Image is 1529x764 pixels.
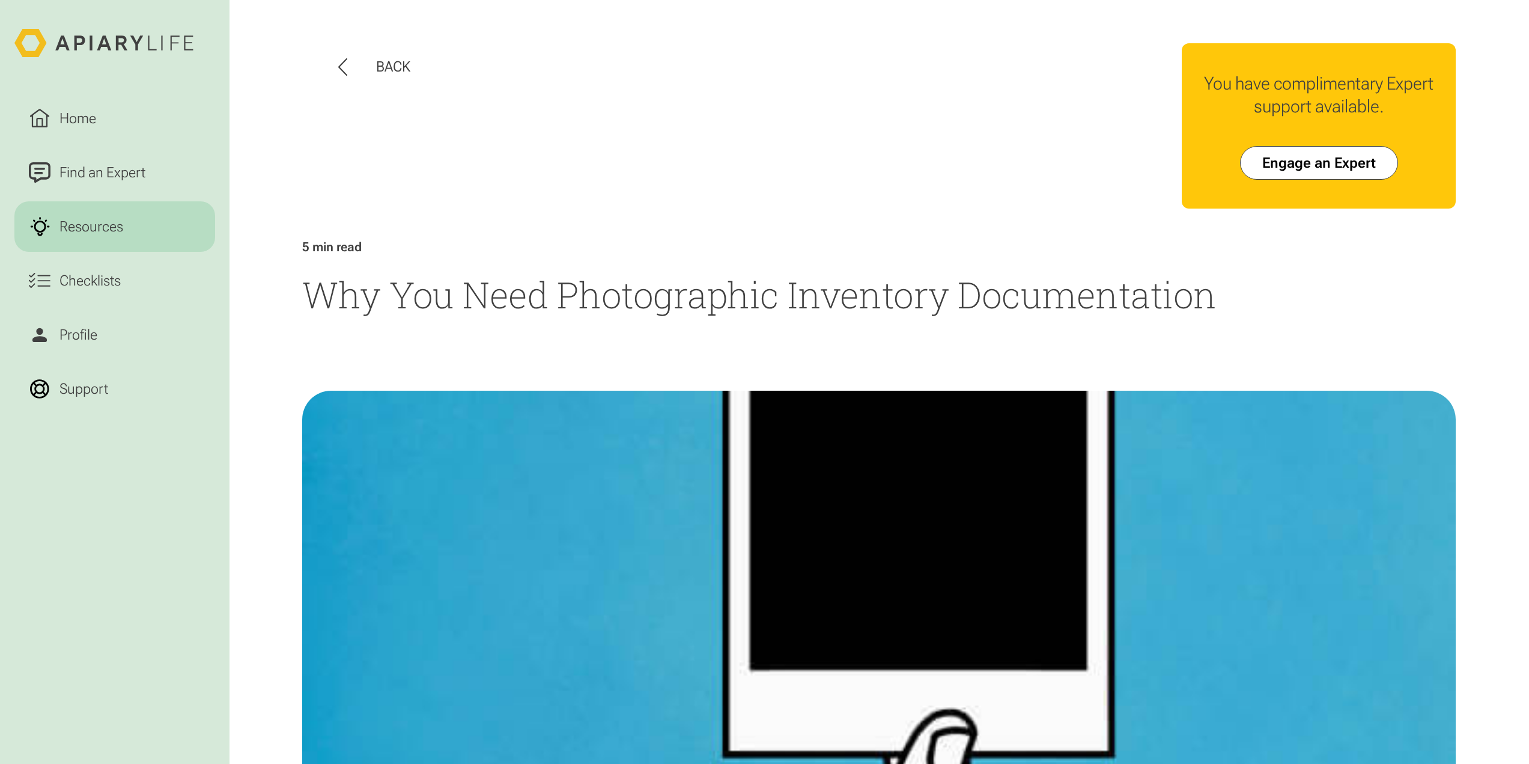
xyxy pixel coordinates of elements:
div: Profile [56,324,101,346]
div: Back [376,58,410,76]
a: Checklists [14,255,215,306]
div: Resources [56,216,127,237]
a: Engage an Expert [1240,146,1398,180]
div: Support [56,378,112,400]
a: Resources [14,201,215,252]
div: Find an Expert [56,162,149,183]
div: 5 min read [302,240,362,254]
div: Checklists [56,270,124,292]
h1: Why You Need Photographic Inventory Documentation [302,270,1456,319]
button: Back [338,58,410,76]
a: Find an Expert [14,147,215,198]
a: Support [14,364,215,414]
a: Home [14,93,215,144]
a: Profile [14,310,215,360]
div: You have complimentary Expert support available. [1196,72,1441,117]
div: Home [56,108,100,129]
